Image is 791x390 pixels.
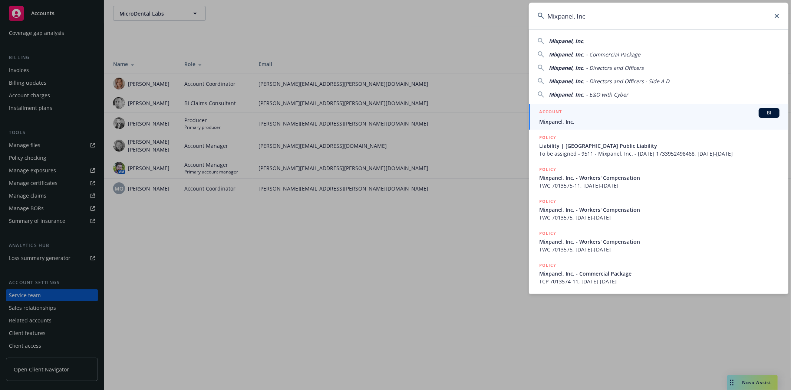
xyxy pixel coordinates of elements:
h5: ACCOUNT [539,108,562,117]
h5: POLICY [539,134,556,141]
span: TCP 7013574-11, [DATE]-[DATE] [539,277,780,285]
span: Mixpanel, Inc [549,64,583,71]
span: Mixpanel, Inc. [539,118,780,126]
span: TWC 7013575, [DATE]-[DATE] [539,214,780,221]
span: Mixpanel, Inc. - Workers' Compensation [539,238,780,246]
h5: POLICY [539,261,556,269]
input: Search... [529,3,788,29]
span: . - E&O with Cyber [583,91,628,98]
a: ACCOUNTBIMixpanel, Inc. [529,104,788,130]
span: . - Commercial Package [583,51,640,58]
span: . - Directors and Officers - Side A D [583,78,669,85]
span: Liability | [GEOGRAPHIC_DATA] Public Liability [539,142,780,150]
a: POLICYMixpanel, Inc. - Workers' CompensationTWC 7013575, [DATE]-[DATE] [529,194,788,225]
span: . [583,38,584,45]
h5: POLICY [539,230,556,237]
a: POLICYMixpanel, Inc. - Workers' CompensationTWC 7013575-11, [DATE]-[DATE] [529,162,788,194]
span: Mixpanel, Inc [549,78,583,85]
span: TWC 7013575, [DATE]-[DATE] [539,246,780,253]
span: . - Directors and Officers [583,64,644,71]
span: Mixpanel, Inc. - Commercial Package [539,270,780,277]
span: Mixpanel, Inc. - Workers' Compensation [539,174,780,182]
span: Mixpanel, Inc [549,38,583,45]
span: To be assigned - 9511 - Mixpanel, Inc. - [DATE] 1733952498468, [DATE]-[DATE] [539,150,780,157]
span: Mixpanel, Inc [549,51,583,58]
a: POLICYMixpanel, Inc. - Commercial PackageTCP 7013574-11, [DATE]-[DATE] [529,257,788,289]
span: Mixpanel, Inc. - Workers' Compensation [539,206,780,214]
h5: POLICY [539,198,556,205]
a: POLICYMixpanel, Inc. - Workers' CompensationTWC 7013575, [DATE]-[DATE] [529,225,788,257]
a: POLICYLiability | [GEOGRAPHIC_DATA] Public LiabilityTo be assigned - 9511 - Mixpanel, Inc. - [DAT... [529,130,788,162]
h5: POLICY [539,166,556,173]
span: BI [762,110,777,116]
span: Mixpanel, Inc [549,91,583,98]
span: TWC 7013575-11, [DATE]-[DATE] [539,182,780,189]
